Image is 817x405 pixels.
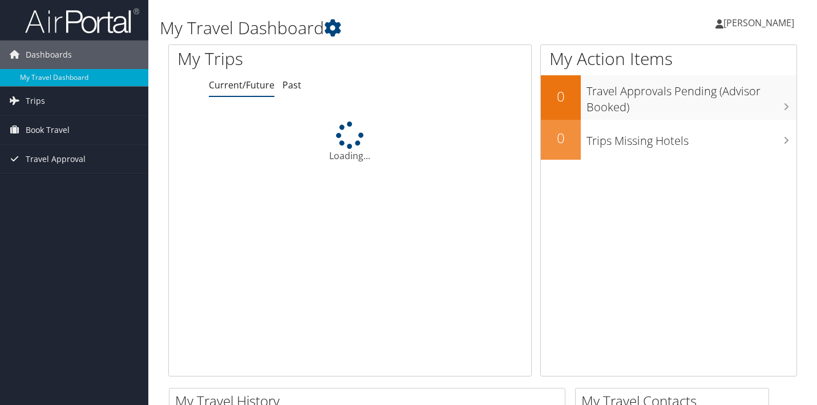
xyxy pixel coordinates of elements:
div: Loading... [169,121,531,163]
a: [PERSON_NAME] [715,6,806,40]
h3: Trips Missing Hotels [587,127,796,149]
h1: My Trips [177,47,371,71]
a: Current/Future [209,79,274,91]
a: 0Travel Approvals Pending (Advisor Booked) [541,75,796,119]
h2: 0 [541,87,581,106]
span: [PERSON_NAME] [723,17,794,29]
h3: Travel Approvals Pending (Advisor Booked) [587,78,796,115]
span: Trips [26,87,45,115]
span: Book Travel [26,116,70,144]
h2: 0 [541,128,581,148]
h1: My Travel Dashboard [160,16,590,40]
a: 0Trips Missing Hotels [541,120,796,160]
h1: My Action Items [541,47,796,71]
a: Past [282,79,301,91]
span: Dashboards [26,40,72,69]
img: airportal-logo.png [25,7,139,34]
span: Travel Approval [26,145,86,173]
